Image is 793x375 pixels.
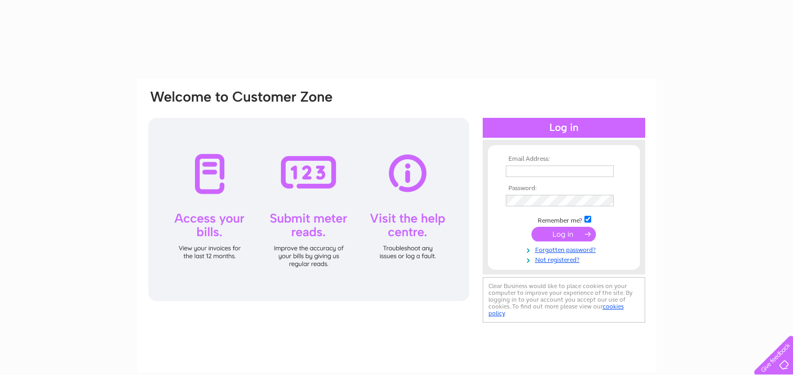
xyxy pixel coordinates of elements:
[483,277,645,323] div: Clear Business would like to place cookies on your computer to improve your experience of the sit...
[503,185,625,192] th: Password:
[488,303,624,317] a: cookies policy
[531,227,596,241] input: Submit
[503,214,625,225] td: Remember me?
[506,254,625,264] a: Not registered?
[506,244,625,254] a: Forgotten password?
[503,156,625,163] th: Email Address:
